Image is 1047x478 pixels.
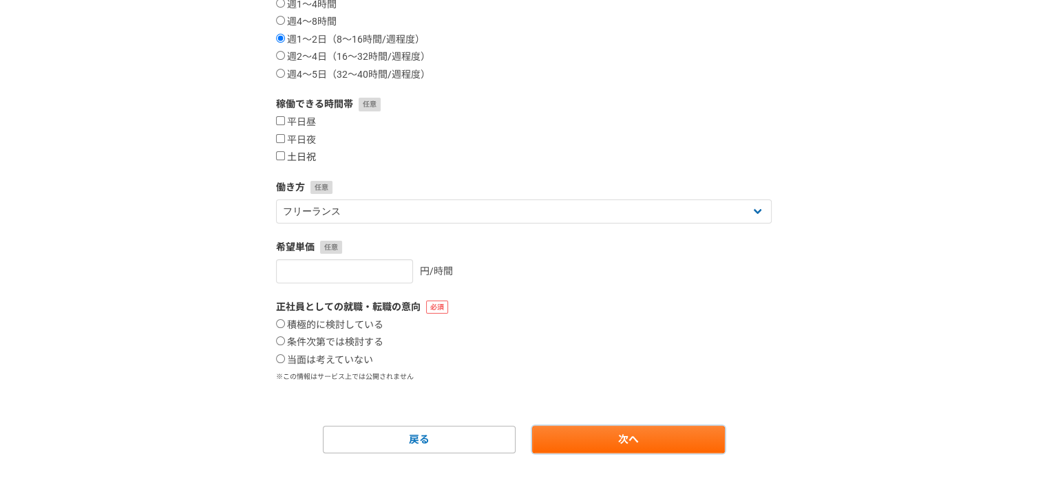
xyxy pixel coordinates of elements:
label: 土日祝 [276,151,316,164]
input: 週1〜2日（8〜16時間/週程度） [276,34,285,43]
label: 稼働できる時間帯 [276,97,772,111]
label: 条件次第では検討する [276,336,383,349]
a: 次へ [532,426,725,453]
input: 週4〜8時間 [276,16,285,25]
input: 平日夜 [276,134,285,143]
input: 積極的に検討している [276,319,285,328]
input: 平日昼 [276,116,285,125]
label: 希望単価 [276,240,772,254]
input: 土日祝 [276,151,285,160]
label: 働き方 [276,180,772,195]
label: 当面は考えていない [276,354,373,367]
label: 週1〜2日（8〜16時間/週程度） [276,34,425,46]
span: 円/時間 [420,265,453,276]
label: 積極的に検討している [276,319,383,332]
label: 正社員としての就職・転職の意向 [276,300,772,314]
label: 週4〜5日（32〜40時間/週程度） [276,69,430,81]
label: 週2〜4日（16〜32時間/週程度） [276,51,430,63]
input: 当面は考えていない [276,354,285,363]
input: 週4〜5日（32〜40時間/週程度） [276,69,285,78]
p: ※この情報はサービス上では公開されません [276,371,772,382]
label: 週4〜8時間 [276,16,337,28]
input: 条件次第では検討する [276,336,285,345]
input: 週2〜4日（16〜32時間/週程度） [276,51,285,60]
a: 戻る [323,426,516,453]
label: 平日夜 [276,134,316,146]
label: 平日昼 [276,116,316,129]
